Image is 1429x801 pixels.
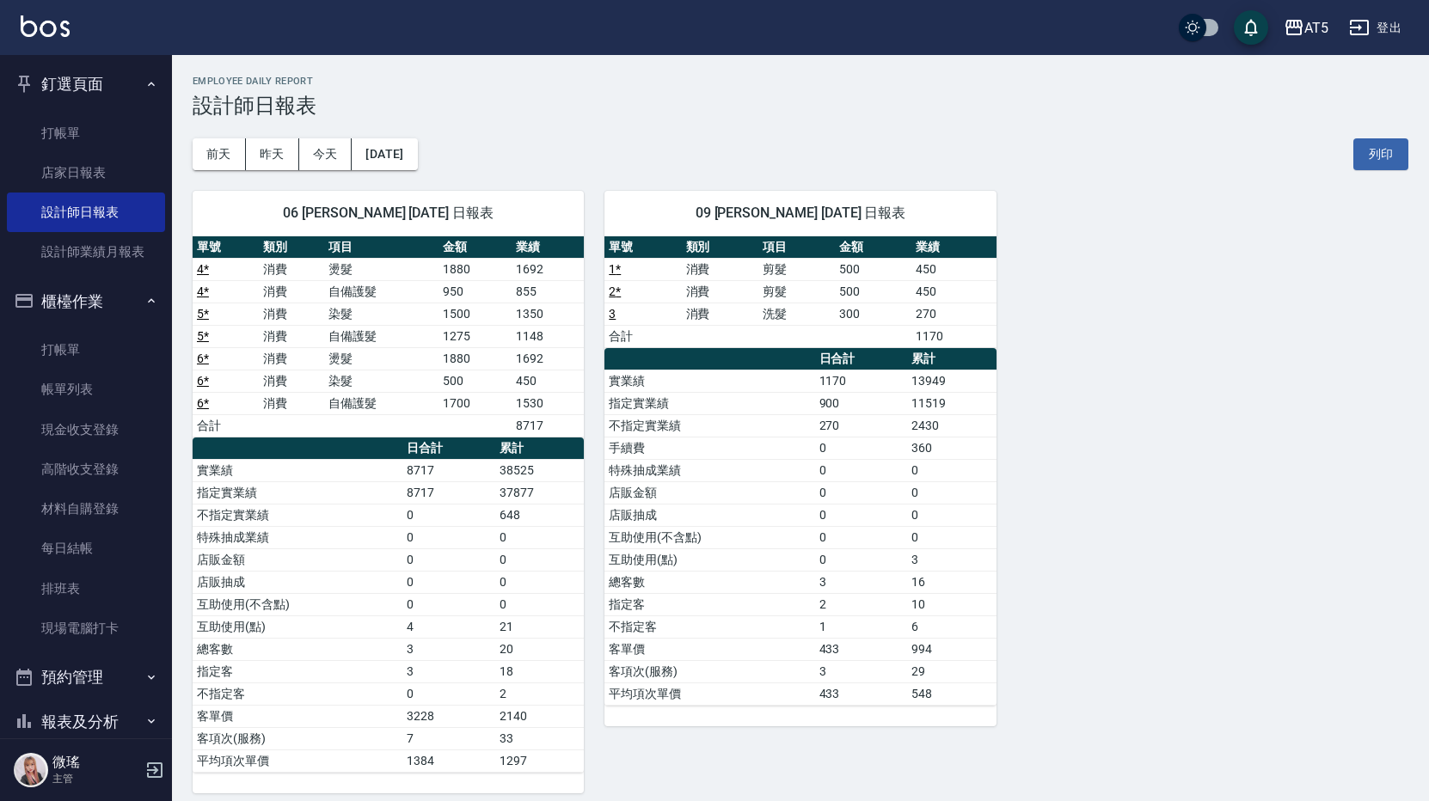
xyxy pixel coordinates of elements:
td: 剪髮 [758,258,835,280]
td: 不指定客 [604,615,814,638]
td: 合計 [193,414,259,437]
td: 433 [815,682,908,705]
th: 金額 [835,236,911,259]
td: 不指定實業績 [604,414,814,437]
button: 今天 [299,138,353,170]
td: 29 [907,660,996,682]
td: 不指定客 [193,682,402,705]
td: 特殊抽成業績 [604,459,814,481]
td: 0 [815,504,908,526]
a: 現場電腦打卡 [7,608,165,648]
td: 剪髮 [758,280,835,303]
span: 06 [PERSON_NAME] [DATE] 日報表 [213,205,563,222]
button: 報表及分析 [7,700,165,744]
p: 主管 [52,771,140,786]
td: 0 [815,437,908,459]
td: 1384 [402,749,495,772]
td: 平均項次單價 [193,749,402,772]
td: 1148 [512,325,585,347]
td: 1170 [911,325,996,347]
td: 總客數 [604,571,814,593]
td: 客項次(服務) [193,727,402,749]
td: 6 [907,615,996,638]
td: 燙髮 [324,347,439,370]
td: 433 [815,638,908,660]
td: 0 [402,504,495,526]
button: 前天 [193,138,246,170]
td: 指定實業績 [604,392,814,414]
td: 3 [815,571,908,593]
td: 消費 [259,258,325,280]
th: 業績 [512,236,585,259]
th: 類別 [682,236,758,259]
th: 累計 [495,437,584,460]
td: 消費 [682,303,758,325]
table: a dense table [604,348,996,706]
td: 18 [495,660,584,682]
th: 項目 [324,236,439,259]
th: 單號 [604,236,681,259]
td: 消費 [259,347,325,370]
td: 總客數 [193,638,402,660]
td: 0 [402,571,495,593]
button: 釘選頁面 [7,62,165,107]
td: 0 [815,548,908,571]
button: [DATE] [352,138,417,170]
td: 不指定實業績 [193,504,402,526]
td: 店販抽成 [193,571,402,593]
td: 0 [402,682,495,705]
td: 16 [907,571,996,593]
td: 450 [512,370,585,392]
td: 燙髮 [324,258,439,280]
td: 33 [495,727,584,749]
th: 業績 [911,236,996,259]
td: 實業績 [193,459,402,481]
td: 特殊抽成業績 [193,526,402,548]
th: 單號 [193,236,259,259]
td: 2 [815,593,908,615]
button: 櫃檯作業 [7,279,165,324]
a: 帳單列表 [7,370,165,409]
td: 500 [439,370,512,392]
button: 昨天 [246,138,299,170]
td: 平均項次單價 [604,682,814,705]
td: 0 [815,526,908,548]
td: 自備護髮 [324,325,439,347]
td: 0 [815,481,908,504]
td: 994 [907,638,996,660]
td: 8717 [402,481,495,504]
td: 1500 [439,303,512,325]
td: 3 [402,638,495,660]
td: 8717 [402,459,495,481]
td: 客項次(服務) [604,660,814,682]
td: 互助使用(不含點) [193,593,402,615]
button: save [1234,10,1268,45]
td: 1297 [495,749,584,772]
td: 13949 [907,370,996,392]
td: 2140 [495,705,584,727]
td: 270 [911,303,996,325]
table: a dense table [193,236,584,437]
td: 實業績 [604,370,814,392]
td: 21 [495,615,584,638]
td: 37877 [495,481,584,504]
td: 450 [911,280,996,303]
td: 3 [402,660,495,682]
th: 累計 [907,348,996,370]
td: 互助使用(點) [604,548,814,571]
td: 0 [495,593,584,615]
td: 1170 [815,370,908,392]
td: 指定客 [193,660,402,682]
td: 消費 [259,370,325,392]
button: 列印 [1353,138,1408,170]
td: 500 [835,280,911,303]
td: 900 [815,392,908,414]
img: Person [14,753,48,787]
td: 8717 [512,414,585,437]
td: 1880 [439,347,512,370]
td: 互助使用(不含點) [604,526,814,548]
td: 0 [402,593,495,615]
td: 消費 [259,392,325,414]
td: 1700 [439,392,512,414]
td: 3 [907,548,996,571]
